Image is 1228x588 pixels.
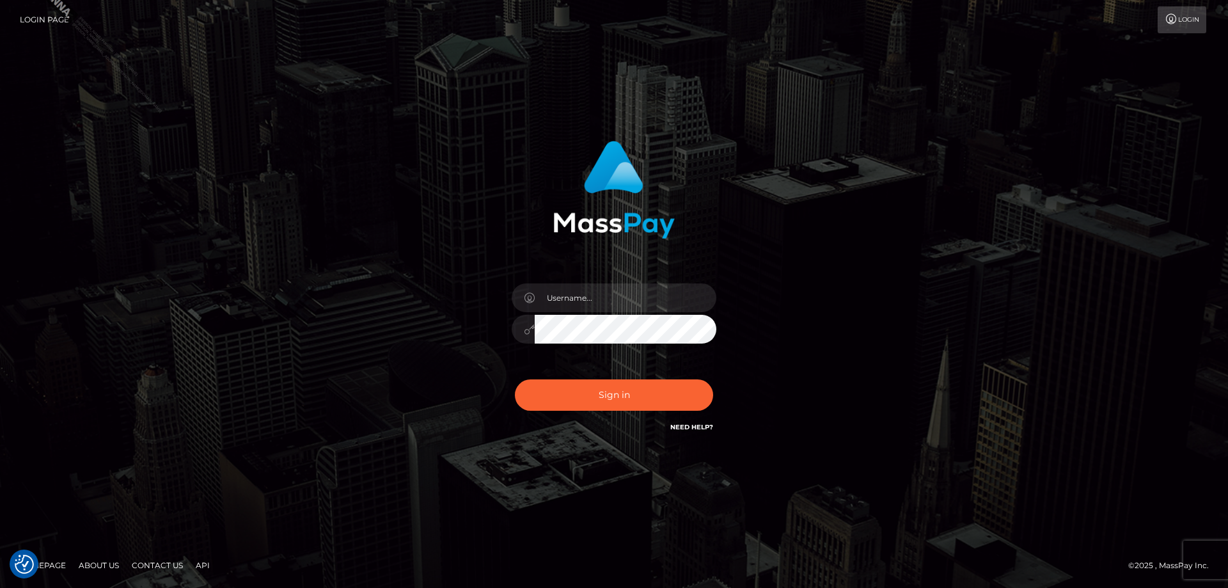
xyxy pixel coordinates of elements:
[15,555,34,574] button: Consent Preferences
[1128,559,1218,573] div: © 2025 , MassPay Inc.
[553,141,675,239] img: MassPay Login
[670,423,713,431] a: Need Help?
[20,6,69,33] a: Login Page
[191,555,215,575] a: API
[127,555,188,575] a: Contact Us
[1158,6,1206,33] a: Login
[15,555,34,574] img: Revisit consent button
[515,379,713,411] button: Sign in
[14,555,71,575] a: Homepage
[535,283,716,312] input: Username...
[74,555,124,575] a: About Us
